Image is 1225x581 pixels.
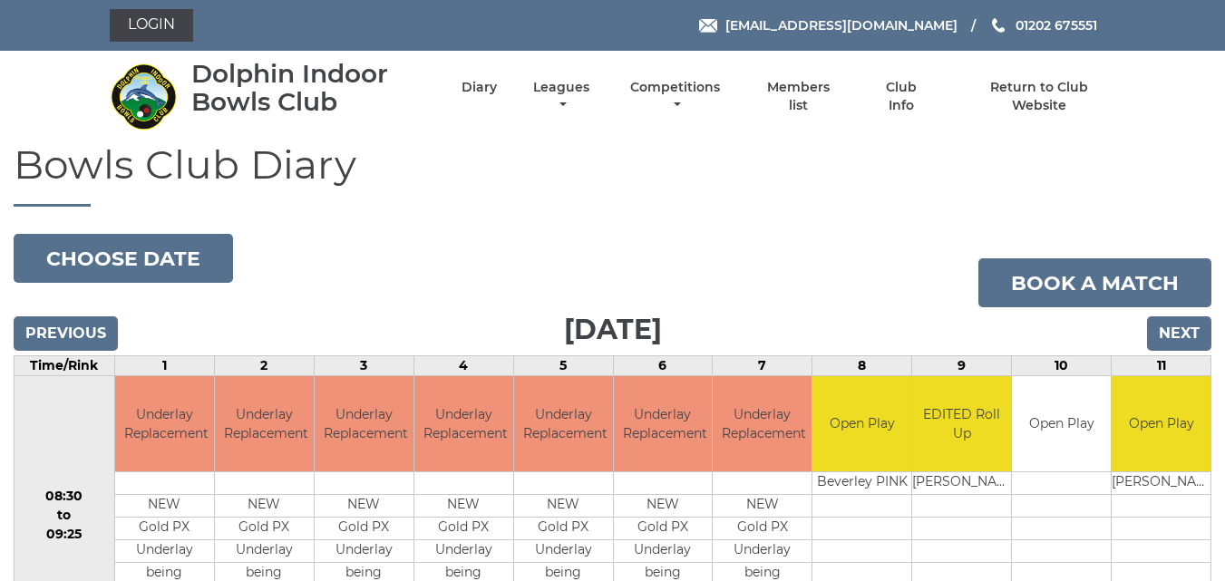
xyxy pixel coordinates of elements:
[214,356,314,376] td: 2
[1016,17,1097,34] span: 01202 675551
[812,376,911,471] td: Open Play
[514,494,613,517] td: NEW
[414,539,513,562] td: Underlay
[1147,316,1211,351] input: Next
[315,376,413,471] td: Underlay Replacement
[15,356,115,376] td: Time/Rink
[614,539,713,562] td: Underlay
[614,494,713,517] td: NEW
[514,517,613,539] td: Gold PX
[912,356,1012,376] td: 9
[1012,376,1111,471] td: Open Play
[1112,356,1211,376] td: 11
[713,517,812,539] td: Gold PX
[414,376,513,471] td: Underlay Replacement
[613,356,713,376] td: 6
[699,19,717,33] img: Email
[962,79,1115,114] a: Return to Club Website
[699,15,958,35] a: Email [EMAIL_ADDRESS][DOMAIN_NAME]
[912,376,1011,471] td: EDITED Roll Up
[1012,356,1112,376] td: 10
[314,356,413,376] td: 3
[812,356,912,376] td: 8
[1112,471,1210,494] td: [PERSON_NAME]
[215,539,314,562] td: Underlay
[14,316,118,351] input: Previous
[514,539,613,562] td: Underlay
[315,539,413,562] td: Underlay
[713,539,812,562] td: Underlay
[114,356,214,376] td: 1
[110,63,178,131] img: Dolphin Indoor Bowls Club
[14,142,1211,207] h1: Bowls Club Diary
[1112,376,1210,471] td: Open Play
[110,9,193,42] a: Login
[414,517,513,539] td: Gold PX
[315,517,413,539] td: Gold PX
[872,79,931,114] a: Club Info
[756,79,840,114] a: Members list
[115,494,214,517] td: NEW
[315,494,413,517] td: NEW
[215,494,314,517] td: NEW
[989,15,1097,35] a: Phone us 01202 675551
[912,471,1011,494] td: [PERSON_NAME]
[992,18,1005,33] img: Phone us
[191,60,430,116] div: Dolphin Indoor Bowls Club
[414,494,513,517] td: NEW
[115,539,214,562] td: Underlay
[215,517,314,539] td: Gold PX
[115,376,214,471] td: Underlay Replacement
[713,356,812,376] td: 7
[713,494,812,517] td: NEW
[115,517,214,539] td: Gold PX
[627,79,725,114] a: Competitions
[215,376,314,471] td: Underlay Replacement
[614,517,713,539] td: Gold PX
[513,356,613,376] td: 5
[462,79,497,96] a: Diary
[413,356,513,376] td: 4
[713,376,812,471] td: Underlay Replacement
[725,17,958,34] span: [EMAIL_ADDRESS][DOMAIN_NAME]
[529,79,594,114] a: Leagues
[14,234,233,283] button: Choose date
[614,376,713,471] td: Underlay Replacement
[978,258,1211,307] a: Book a match
[514,376,613,471] td: Underlay Replacement
[812,471,911,494] td: Beverley PINK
